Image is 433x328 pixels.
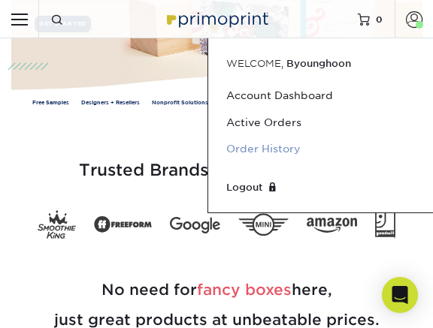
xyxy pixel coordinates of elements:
[375,211,395,238] img: Goodwill
[32,99,69,107] a: Free Samples
[226,58,283,69] span: Welcome,
[170,217,220,233] img: Google
[197,281,292,299] span: fancy boxes
[226,180,415,194] a: Logout
[382,277,418,313] div: Open Intercom Messenger
[152,99,208,107] a: Nonprofit Solutions
[286,58,351,69] span: Byounghoon
[38,210,75,239] img: Smoothie King
[11,125,422,198] h3: Trusted Brands Trust Primoprint
[94,212,152,237] img: Freeform
[226,110,415,136] a: Active Orders
[81,99,140,107] a: Designers + Resellers
[238,213,289,236] img: Mini
[307,218,357,233] img: Amazon
[226,83,415,109] a: Account Dashboard
[226,136,415,162] a: Order History
[162,7,271,30] img: Primoprint
[376,14,383,24] span: 0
